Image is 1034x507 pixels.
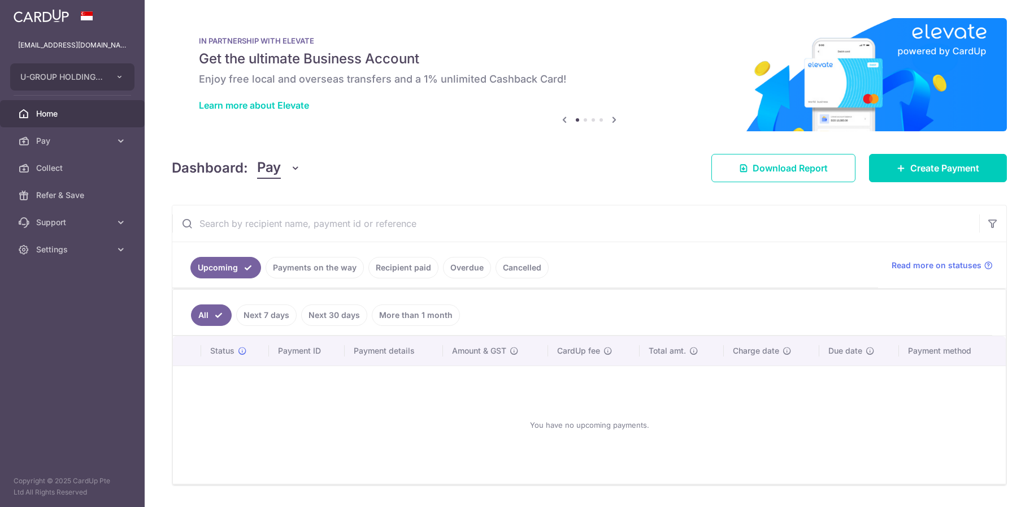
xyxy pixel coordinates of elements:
[14,9,69,23] img: CardUp
[10,63,134,91] button: U-GROUP HOLDINGS PTE. LTD.
[869,154,1007,182] a: Create Payment
[828,345,862,356] span: Due date
[36,162,111,174] span: Collect
[210,345,234,356] span: Status
[496,257,549,278] a: Cancelled
[372,304,460,326] a: More than 1 month
[20,71,104,83] span: U-GROUP HOLDINGS PTE. LTD.
[190,257,261,278] a: Upcoming
[269,336,345,366] th: Payment ID
[899,336,1006,366] th: Payment method
[36,108,111,119] span: Home
[257,157,301,179] button: Pay
[199,36,980,45] p: IN PARTNERSHIP WITH ELEVATE
[753,161,828,175] span: Download Report
[36,190,111,201] span: Refer & Save
[236,304,297,326] a: Next 7 days
[172,18,1007,131] img: Renovation banner
[36,244,111,255] span: Settings
[452,345,506,356] span: Amount & GST
[892,260,993,271] a: Read more on statuses
[257,157,281,179] span: Pay
[172,158,248,178] h4: Dashboard:
[172,205,979,242] input: Search by recipient name, payment id or reference
[199,50,980,68] h5: Get the ultimate Business Account
[301,304,367,326] a: Next 30 days
[36,135,111,147] span: Pay
[266,257,364,278] a: Payments on the way
[443,257,491,278] a: Overdue
[892,260,981,271] span: Read more on statuses
[191,304,232,326] a: All
[711,154,855,182] a: Download Report
[345,336,443,366] th: Payment details
[649,345,686,356] span: Total amt.
[199,72,980,86] h6: Enjoy free local and overseas transfers and a 1% unlimited Cashback Card!
[910,161,979,175] span: Create Payment
[36,217,111,228] span: Support
[557,345,600,356] span: CardUp fee
[186,375,992,475] div: You have no upcoming payments.
[368,257,438,278] a: Recipient paid
[199,100,309,111] a: Learn more about Elevate
[18,40,127,51] p: [EMAIL_ADDRESS][DOMAIN_NAME]
[733,345,779,356] span: Charge date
